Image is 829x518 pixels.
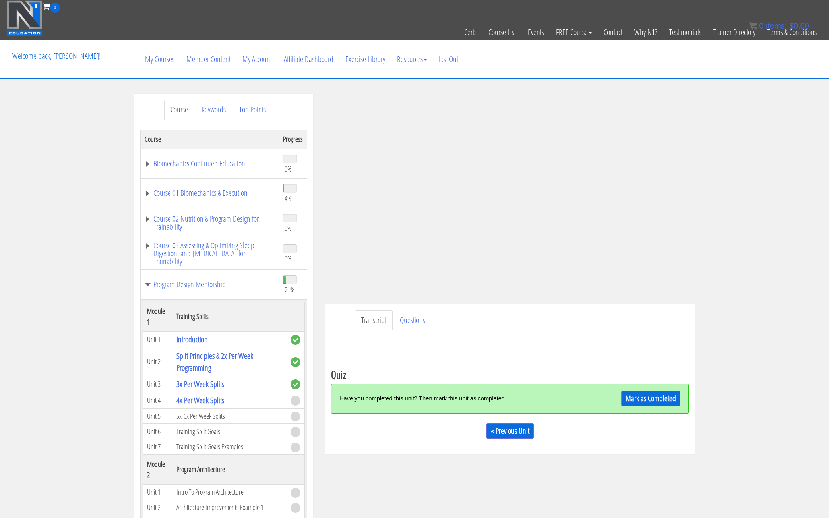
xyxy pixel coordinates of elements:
[339,390,591,407] div: Have you completed this unit? Then mark this unit as completed.
[285,285,294,294] span: 21%
[176,379,224,389] a: 3x Per Week Splits
[236,40,278,78] a: My Account
[628,13,663,52] a: Why N1?
[143,500,173,515] td: Unit 2
[550,13,598,52] a: FREE Course
[355,310,393,331] a: Transcript
[143,454,173,484] th: Module 2
[172,424,287,439] td: Training Split Goals
[486,423,534,439] a: « Previous Unit
[331,369,689,379] h3: Quiz
[598,13,628,52] a: Contact
[143,408,173,424] td: Unit 5
[164,100,194,120] a: Course
[143,376,173,392] td: Unit 3
[279,129,307,149] th: Progress
[789,21,809,30] bdi: 0.00
[285,254,292,263] span: 0%
[291,379,300,389] span: complete
[143,392,173,408] td: Unit 4
[143,302,173,331] th: Module 1
[172,439,287,455] td: Training Split Goals Examples
[141,129,279,149] th: Course
[291,335,300,345] span: complete
[707,13,761,52] a: Trainer Directory
[145,242,275,265] a: Course 03 Assessing & Optimizing Sleep Digestion, and [MEDICAL_DATA] for Trainability
[759,21,763,30] span: 0
[749,21,809,30] a: 0 items: $0.00
[789,21,794,30] span: $
[143,348,173,376] td: Unit 2
[391,40,433,78] a: Resources
[749,22,757,30] img: icon11.png
[285,164,292,173] span: 0%
[145,160,275,168] a: Biomechanics Continued Education
[172,500,287,515] td: Architecture Improvements Example 1
[143,439,173,455] td: Unit 7
[6,40,107,72] p: Welcome back, [PERSON_NAME]!
[172,484,287,500] td: Intro To Program Architecture
[291,357,300,367] span: complete
[393,310,432,331] a: Questions
[145,215,275,231] a: Course 02 Nutrition & Program Design for Trainability
[172,408,287,424] td: 5x-6x Per Week Splits
[325,94,695,304] iframe: To enrich screen reader interactions, please activate Accessibility in Grammarly extension settings
[233,100,272,120] a: Top Points
[458,13,482,52] a: Certs
[278,40,339,78] a: Affiliate Dashboard
[176,395,224,406] a: 4x Per Week Splits
[482,13,522,52] a: Course List
[433,40,464,78] a: Log Out
[145,280,275,288] a: Program Design Mentorship
[522,13,550,52] a: Events
[195,100,232,120] a: Keywords
[339,40,391,78] a: Exercise Library
[139,40,180,78] a: My Courses
[143,331,173,348] td: Unit 1
[172,454,287,484] th: Program Architecture
[285,194,292,203] span: 4%
[143,484,173,500] td: Unit 1
[145,189,275,197] a: Course 01 Biomechanics & Execution
[761,13,823,52] a: Terms & Conditions
[285,224,292,232] span: 0%
[172,302,287,331] th: Training Splits
[176,334,208,345] a: Introduction
[621,391,680,406] a: Mark as Completed
[143,424,173,439] td: Unit 6
[180,40,236,78] a: Member Content
[43,1,60,12] a: 0
[176,350,253,373] a: Split Principles & 2x Per Week Programming
[50,3,60,13] span: 0
[766,21,787,30] span: items:
[663,13,707,52] a: Testimonials
[6,0,43,36] img: n1-education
